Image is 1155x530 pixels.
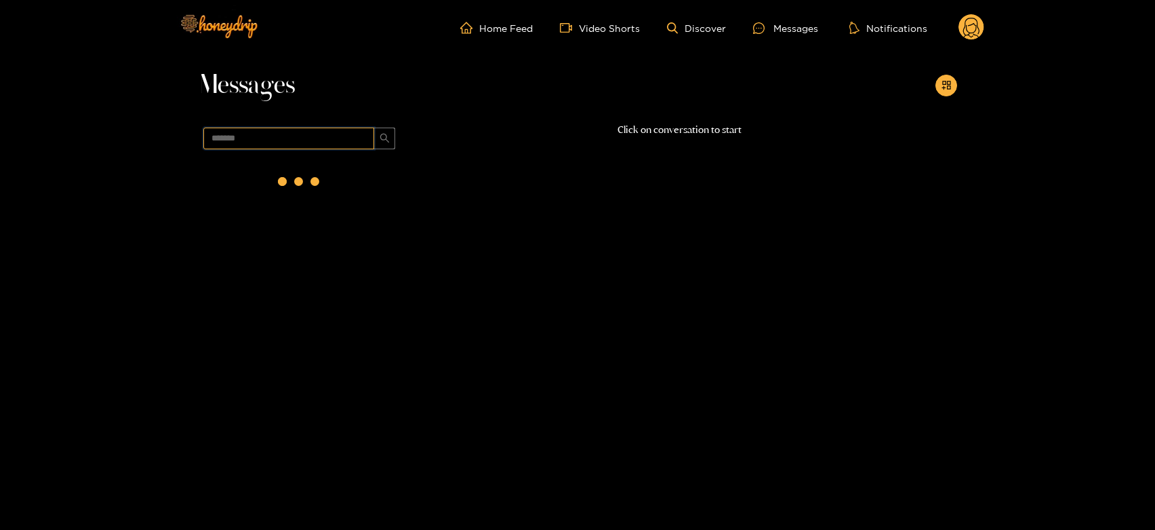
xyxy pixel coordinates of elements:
[667,22,726,34] a: Discover
[460,22,479,34] span: home
[460,22,533,34] a: Home Feed
[380,133,390,145] span: search
[935,75,957,96] button: appstore-add
[845,21,931,35] button: Notifications
[373,128,395,149] button: search
[560,22,579,34] span: video-camera
[753,20,818,36] div: Messages
[198,69,295,102] span: Messages
[401,122,957,138] p: Click on conversation to start
[560,22,640,34] a: Video Shorts
[941,80,952,92] span: appstore-add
